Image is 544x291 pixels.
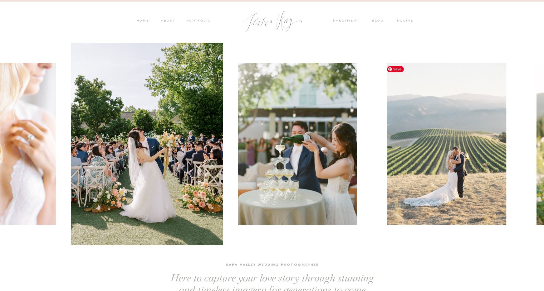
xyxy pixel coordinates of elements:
[136,18,149,24] a: HOME
[10,16,15,21] img: website_grey.svg
[387,63,506,225] img: A couple sharing a romantic kiss on top of a mountain at Holman Ranch, overlooking the rolling vi...
[159,18,175,24] a: ABOUT
[69,37,105,41] div: Keywords by Traffic
[372,18,388,24] a: blog
[10,10,15,15] img: logo_orange.svg
[71,43,223,245] img: A couple sharing a celebratory kiss during their wedding ceremony recessional at Solage Napa Vall...
[331,18,362,24] a: investment
[395,18,417,24] a: inquire
[185,18,211,24] a: PORTFOLIO
[238,63,357,225] img: A joyful moment of a bride and groom pouring champagne into a tower of glasses during their elega...
[17,10,31,15] div: v 4.0.25
[24,37,56,41] div: Domain Overview
[387,66,404,72] span: Save
[62,36,67,41] img: tab_keywords_by_traffic_grey.svg
[17,36,22,41] img: tab_domain_overview_orange.svg
[197,262,348,268] h1: Napa Valley wedding photographer
[16,16,69,21] div: Domain: [DOMAIN_NAME]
